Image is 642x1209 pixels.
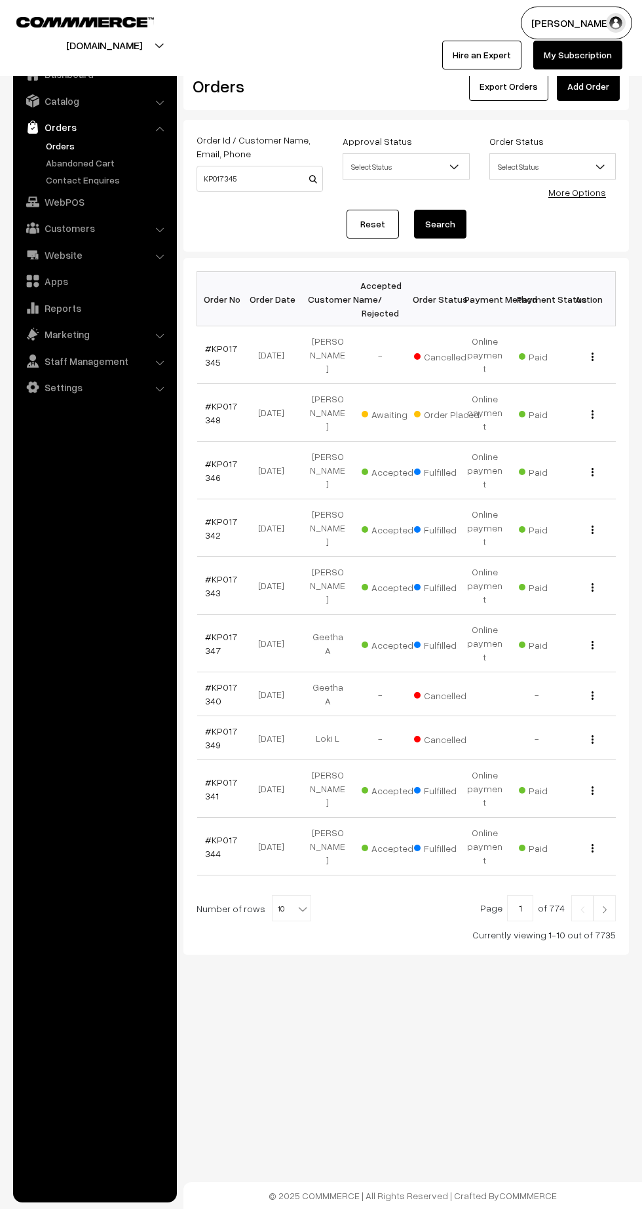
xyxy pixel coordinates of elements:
[459,818,511,875] td: Online payment
[354,716,406,760] td: -
[193,76,322,96] h2: Orders
[362,635,427,652] span: Accepted
[511,672,563,716] td: -
[592,641,594,649] img: Menu
[205,573,237,598] a: #KP017343
[519,635,584,652] span: Paid
[592,844,594,853] img: Menu
[249,818,301,875] td: [DATE]
[301,672,354,716] td: Geetha A
[249,326,301,384] td: [DATE]
[16,296,172,320] a: Reports
[414,462,480,479] span: Fulfilled
[301,818,354,875] td: [PERSON_NAME]
[343,155,468,178] span: Select Status
[16,322,172,346] a: Marketing
[362,462,427,479] span: Accepted
[249,272,301,326] th: Order Date
[414,635,480,652] span: Fulfilled
[557,72,620,101] a: Add Order
[249,442,301,499] td: [DATE]
[43,173,172,187] a: Contact Enquires
[249,499,301,557] td: [DATE]
[519,520,584,537] span: Paid
[599,906,611,913] img: Right
[459,326,511,384] td: Online payment
[459,442,511,499] td: Online payment
[469,72,548,101] button: Export Orders
[414,404,480,421] span: Order Placed
[414,577,480,594] span: Fulfilled
[183,1182,642,1209] footer: © 2025 COMMMERCE | All Rights Reserved | Crafted By
[362,838,427,855] span: Accepted
[519,577,584,594] span: Paid
[538,902,565,913] span: of 774
[490,155,615,178] span: Select Status
[20,29,188,62] button: [DOMAIN_NAME]
[16,115,172,139] a: Orders
[272,895,311,921] span: 10
[519,404,584,421] span: Paid
[414,780,480,797] span: Fulfilled
[43,156,172,170] a: Abandoned Cart
[406,272,459,326] th: Order Status
[414,347,480,364] span: Cancelled
[249,760,301,818] td: [DATE]
[205,631,237,656] a: #KP017347
[519,347,584,364] span: Paid
[205,777,237,801] a: #KP017341
[16,216,172,240] a: Customers
[273,896,311,922] span: 10
[414,685,480,702] span: Cancelled
[414,838,480,855] span: Fulfilled
[301,716,354,760] td: Loki L
[480,902,502,913] span: Page
[16,375,172,399] a: Settings
[301,499,354,557] td: [PERSON_NAME]
[414,520,480,537] span: Fulfilled
[362,780,427,797] span: Accepted
[301,326,354,384] td: [PERSON_NAME]
[459,760,511,818] td: Online payment
[301,615,354,672] td: Geetha A
[16,89,172,113] a: Catalog
[16,190,172,214] a: WebPOS
[548,187,606,198] a: More Options
[442,41,521,69] a: Hire an Expert
[205,681,237,706] a: #KP017340
[343,153,469,180] span: Select Status
[205,725,237,750] a: #KP017349
[592,786,594,795] img: Menu
[16,269,172,293] a: Apps
[205,400,237,425] a: #KP017348
[197,902,265,915] span: Number of rows
[249,672,301,716] td: [DATE]
[521,7,632,39] button: [PERSON_NAME]
[592,735,594,744] img: Menu
[414,210,466,239] button: Search
[354,672,406,716] td: -
[592,410,594,419] img: Menu
[592,353,594,361] img: Menu
[459,557,511,615] td: Online payment
[249,716,301,760] td: [DATE]
[343,134,412,148] label: Approval Status
[519,838,584,855] span: Paid
[16,243,172,267] a: Website
[197,133,323,161] label: Order Id / Customer Name, Email, Phone
[489,134,544,148] label: Order Status
[576,906,588,913] img: Left
[205,343,237,368] a: #KP017345
[592,691,594,700] img: Menu
[197,166,323,192] input: Order Id / Customer Name / Customer Email / Customer Phone
[354,272,406,326] th: Accepted / Rejected
[205,516,237,541] a: #KP017342
[301,384,354,442] td: [PERSON_NAME]
[301,272,354,326] th: Customer Name
[197,928,616,942] div: Currently viewing 1-10 out of 7735
[499,1190,557,1201] a: COMMMERCE
[459,499,511,557] td: Online payment
[205,834,237,859] a: #KP017344
[43,139,172,153] a: Orders
[362,577,427,594] span: Accepted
